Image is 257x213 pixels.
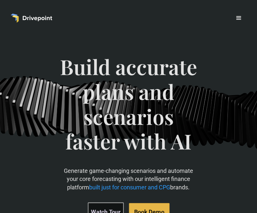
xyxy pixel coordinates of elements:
span: Build accurate plans and scenarios faster with AI [59,54,198,167]
p: Generate game-changing scenarios and automate your core forecasting with our intelligent finance ... [59,167,198,191]
a: home [11,14,52,23]
div: menu [231,10,247,26]
span: built just for consumer and CPG [89,184,170,191]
